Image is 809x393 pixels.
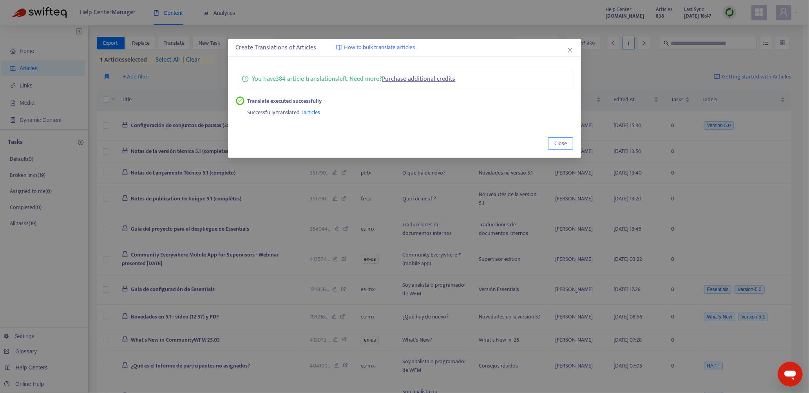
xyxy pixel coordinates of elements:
div: Create Translations of Articles [236,43,574,53]
div: Successfully translated [247,106,573,117]
span: How to bulk translate articles [344,43,415,52]
span: check [238,99,242,103]
strong: Translate executed successfully [247,97,322,106]
p: You have 384 article translations left. Need more? [252,74,456,84]
span: 1 articles [302,108,320,117]
span: info-circle [242,74,248,82]
span: Close [554,139,567,148]
a: How to bulk translate articles [336,43,415,52]
button: Close [548,137,573,150]
iframe: Button to launch messaging window [778,362,803,387]
span: close [567,47,573,53]
button: Close [566,46,574,55]
img: image-link [336,44,342,51]
a: Purchase additional credits [382,74,456,84]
